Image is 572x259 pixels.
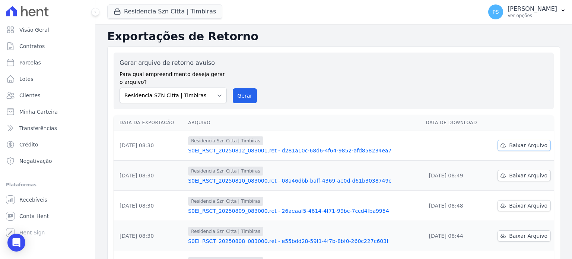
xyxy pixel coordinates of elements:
a: Transferências [3,121,92,136]
span: Baixar Arquivo [509,202,547,209]
a: Crédito [3,137,92,152]
span: Baixar Arquivo [509,172,547,179]
span: Clientes [19,92,40,99]
a: Minha Carteira [3,104,92,119]
span: Transferências [19,124,57,132]
td: [DATE] 08:30 [114,161,185,191]
span: Crédito [19,141,38,148]
span: Conta Hent [19,212,49,220]
a: Parcelas [3,55,92,70]
div: Open Intercom Messenger [7,234,25,252]
button: PS [PERSON_NAME] Ver opções [482,1,572,22]
td: [DATE] 08:30 [114,191,185,221]
span: Residencia Szn Citta | Timbiras [188,136,263,145]
p: [PERSON_NAME] [508,5,557,13]
span: Residencia Szn Citta | Timbiras [188,167,263,176]
button: Gerar [233,88,257,103]
th: Arquivo [185,115,423,130]
button: Residencia Szn Citta | Timbiras [107,4,222,19]
a: Baixar Arquivo [498,140,551,151]
a: S0EI_RSCT_20250812_083001.ret - d281a10c-68d6-4f64-9852-afd858234ea7 [188,147,420,154]
a: Contratos [3,39,92,54]
h2: Exportações de Retorno [107,30,560,43]
td: [DATE] 08:30 [114,130,185,161]
a: Baixar Arquivo [498,170,551,181]
label: Gerar arquivo de retorno avulso [120,59,227,67]
a: S0EI_RSCT_20250810_083000.ret - 08a46dbb-baff-4369-ae0d-d61b3038749c [188,177,420,184]
span: Minha Carteira [19,108,58,116]
span: Baixar Arquivo [509,232,547,240]
a: S0EI_RSCT_20250809_083000.ret - 26aeaaf5-4614-4f71-99bc-7ccd4fba9954 [188,207,420,215]
span: Visão Geral [19,26,49,34]
a: Recebíveis [3,192,92,207]
td: [DATE] 08:48 [423,191,487,221]
span: Lotes [19,75,34,83]
span: Recebíveis [19,196,47,203]
a: Baixar Arquivo [498,200,551,211]
th: Data de Download [423,115,487,130]
span: PS [492,9,499,15]
label: Para qual empreendimento deseja gerar o arquivo? [120,67,227,86]
a: Conta Hent [3,209,92,224]
span: Negativação [19,157,52,165]
span: Residencia Szn Citta | Timbiras [188,227,263,236]
span: Parcelas [19,59,41,66]
div: Plataformas [6,180,89,189]
a: Negativação [3,154,92,168]
th: Data da Exportação [114,115,185,130]
a: Clientes [3,88,92,103]
td: [DATE] 08:44 [423,221,487,251]
a: Visão Geral [3,22,92,37]
span: Contratos [19,42,45,50]
span: Baixar Arquivo [509,142,547,149]
span: Residencia Szn Citta | Timbiras [188,197,263,206]
a: Baixar Arquivo [498,230,551,241]
a: Lotes [3,72,92,86]
td: [DATE] 08:30 [114,221,185,251]
td: [DATE] 08:49 [423,161,487,191]
a: S0EI_RSCT_20250808_083000.ret - e55bdd28-59f1-4f7b-8bf0-260c227c603f [188,237,420,245]
p: Ver opções [508,13,557,19]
